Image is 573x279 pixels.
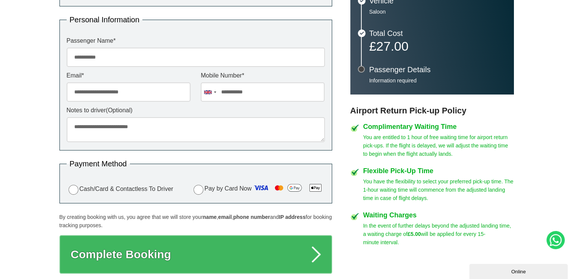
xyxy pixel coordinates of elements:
[376,39,408,53] span: 27.00
[363,212,514,219] h4: Waiting Charges
[67,16,143,23] legend: Personal Information
[363,177,514,202] p: You have the flexibility to select your preferred pick-up time. The 1-hour waiting time will comm...
[363,222,514,246] p: In the event of further delays beyond the adjusted landing time, a waiting charge of will be appl...
[201,73,325,79] label: Mobile Number
[67,160,130,167] legend: Payment Method
[106,107,133,113] span: (Optional)
[67,107,325,113] label: Notes to driver
[67,184,173,195] label: Cash/Card & Contactless To Driver
[363,133,514,158] p: You are entitled to 1 hour of free waiting time for airport return pick-ups. If the flight is del...
[233,214,270,220] strong: phone number
[194,185,203,195] input: Pay by Card Now
[218,214,232,220] strong: email
[350,106,514,116] h3: Airport Return Pick-up Policy
[369,8,506,15] p: Saloon
[469,262,569,279] iframe: chat widget
[59,235,332,274] button: Complete Booking
[363,167,514,174] h4: Flexible Pick-Up Time
[369,41,506,51] p: £
[69,185,78,195] input: Cash/Card & Contactless To Driver
[369,66,506,73] h3: Passenger Details
[59,213,332,229] p: By creating booking with us, you agree that we will store your , , and for booking tracking purpo...
[363,123,514,130] h4: Complimentary Waiting Time
[201,83,219,101] div: United Kingdom: +44
[67,73,190,79] label: Email
[408,231,421,237] strong: £5.00
[67,38,325,44] label: Passenger Name
[203,214,217,220] strong: name
[192,182,325,196] label: Pay by Card Now
[369,29,506,37] h3: Total Cost
[369,77,506,84] p: Information required
[279,214,306,220] strong: IP address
